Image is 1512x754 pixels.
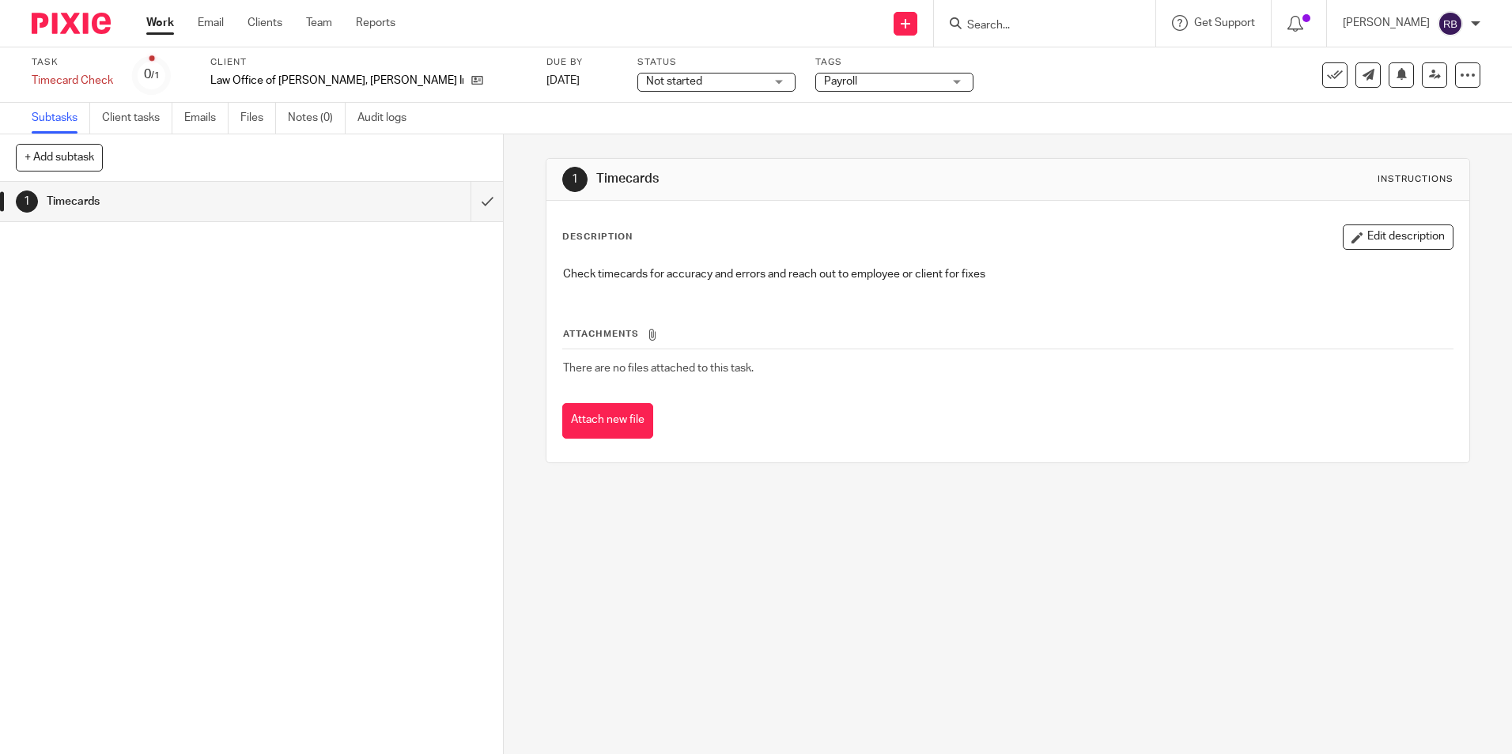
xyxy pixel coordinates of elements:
[240,103,276,134] a: Files
[32,73,113,89] div: Timecard Check
[144,66,160,84] div: 0
[596,171,1041,187] h1: Timecards
[210,73,463,89] p: Law Office of [PERSON_NAME], [PERSON_NAME] Immigration Law
[16,144,103,171] button: + Add subtask
[546,56,618,69] label: Due by
[1378,173,1453,186] div: Instructions
[151,71,160,80] small: /1
[357,103,418,134] a: Audit logs
[646,76,702,87] span: Not started
[563,363,754,374] span: There are no files attached to this task.
[562,403,653,439] button: Attach new file
[32,13,111,34] img: Pixie
[184,103,229,134] a: Emails
[146,15,174,31] a: Work
[562,231,633,243] p: Description
[824,76,857,87] span: Payroll
[306,15,332,31] a: Team
[1194,17,1255,28] span: Get Support
[102,103,172,134] a: Client tasks
[1343,224,1453,250] button: Edit description
[1438,11,1463,36] img: svg%3E
[966,19,1108,33] input: Search
[1343,15,1430,31] p: [PERSON_NAME]
[198,15,224,31] a: Email
[16,190,38,213] div: 1
[546,75,580,86] span: [DATE]
[356,15,395,31] a: Reports
[637,56,796,69] label: Status
[210,56,527,69] label: Client
[562,167,588,192] div: 1
[815,56,973,69] label: Tags
[32,103,90,134] a: Subtasks
[288,103,346,134] a: Notes (0)
[47,190,319,213] h1: Timecards
[248,15,282,31] a: Clients
[563,266,1452,282] p: Check timecards for accuracy and errors and reach out to employee or client for fixes
[32,56,113,69] label: Task
[563,330,639,338] span: Attachments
